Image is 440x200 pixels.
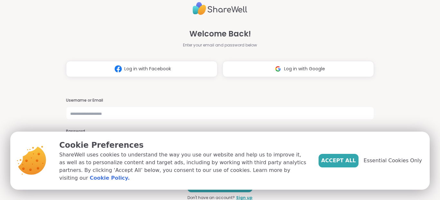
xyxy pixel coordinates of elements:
[321,157,356,165] span: Accept All
[66,129,374,134] h3: Password
[319,154,359,167] button: Accept All
[284,65,325,72] span: Log in with Google
[364,157,422,165] span: Essential Cookies Only
[223,61,374,77] button: Log in with Google
[189,28,251,40] span: Welcome Back!
[66,61,217,77] button: Log in with Facebook
[59,139,308,151] p: Cookie Preferences
[272,63,284,75] img: ShareWell Logomark
[90,174,129,182] a: Cookie Policy.
[59,151,308,182] p: ShareWell uses cookies to understand the way you use our website and help us to improve it, as we...
[66,98,374,103] h3: Username or Email
[183,42,257,48] span: Enter your email and password below
[112,63,124,75] img: ShareWell Logomark
[124,65,171,72] span: Log in with Facebook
